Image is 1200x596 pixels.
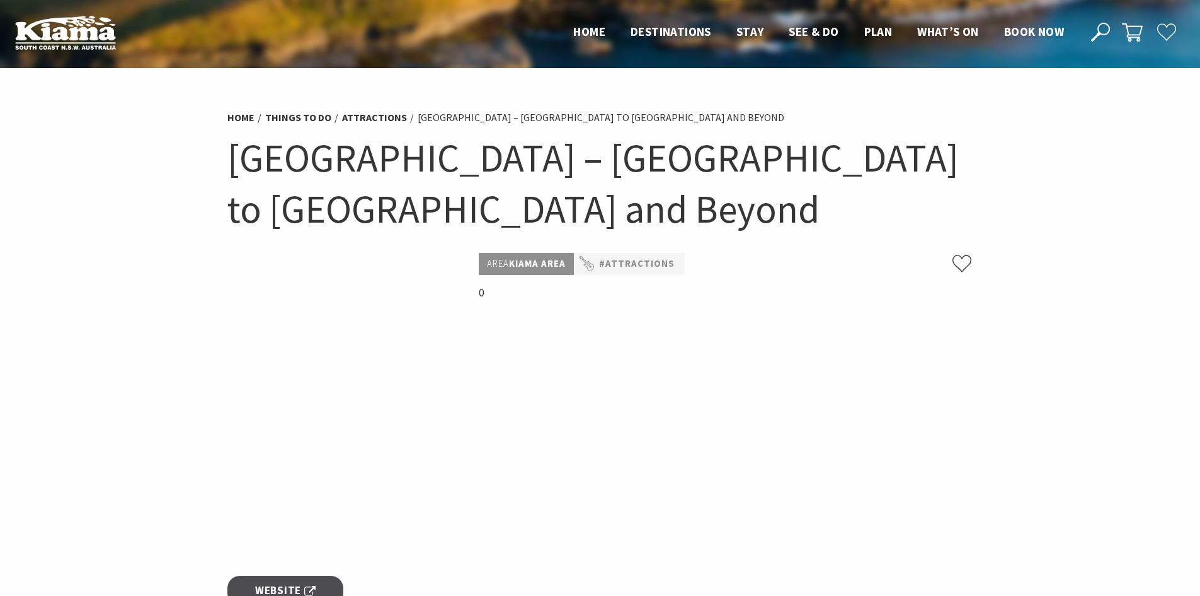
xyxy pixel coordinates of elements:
span: Book now [1004,24,1064,39]
a: Home [227,111,254,124]
h1: [GEOGRAPHIC_DATA] – [GEOGRAPHIC_DATA] to [GEOGRAPHIC_DATA] and Beyond [227,132,973,234]
span: Destinations [631,24,711,39]
span: Plan [864,24,893,39]
span: See & Do [789,24,838,39]
a: Book now [1004,24,1064,40]
li: [GEOGRAPHIC_DATA] – [GEOGRAPHIC_DATA] to [GEOGRAPHIC_DATA] and Beyond [418,110,784,126]
a: #Attractions [599,256,675,272]
a: What’s On [917,24,979,40]
a: Home [573,24,605,40]
span: Area [487,257,509,269]
span: Stay [736,24,764,39]
a: Stay [736,24,764,40]
nav: Main Menu [561,22,1077,43]
span: Home [573,24,605,39]
a: Plan [864,24,893,40]
a: Attractions [342,111,407,124]
a: See & Do [789,24,838,40]
img: Kiama Logo [15,15,116,50]
p: Kiama Area [479,253,574,275]
span: What’s On [917,24,979,39]
a: Destinations [631,24,711,40]
a: Things To Do [265,111,331,124]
